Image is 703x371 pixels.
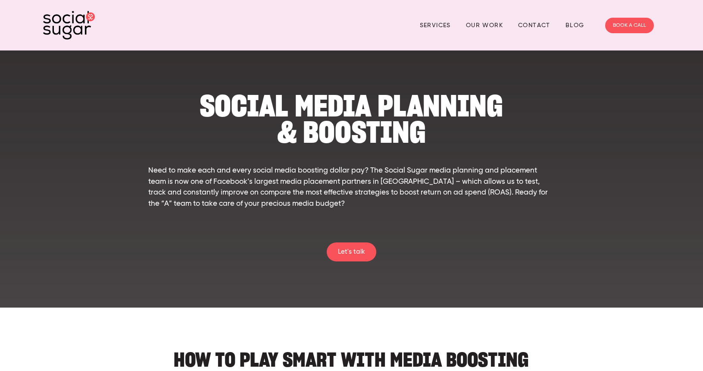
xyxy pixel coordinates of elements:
[327,242,376,261] a: Let's talk
[420,19,451,32] a: Services
[148,93,555,145] h1: sociaL MEDIA PLANNING & BOOSTING
[148,342,555,368] h2: How to play smart with media boosting
[605,18,654,33] a: BOOK A CALL
[566,19,584,32] a: Blog
[43,11,95,40] img: SocialSugar
[148,165,555,209] p: Need to make each and every social media boosting dollar pay? The Social Sugar media planning and...
[466,19,503,32] a: Our Work
[518,19,550,32] a: Contact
